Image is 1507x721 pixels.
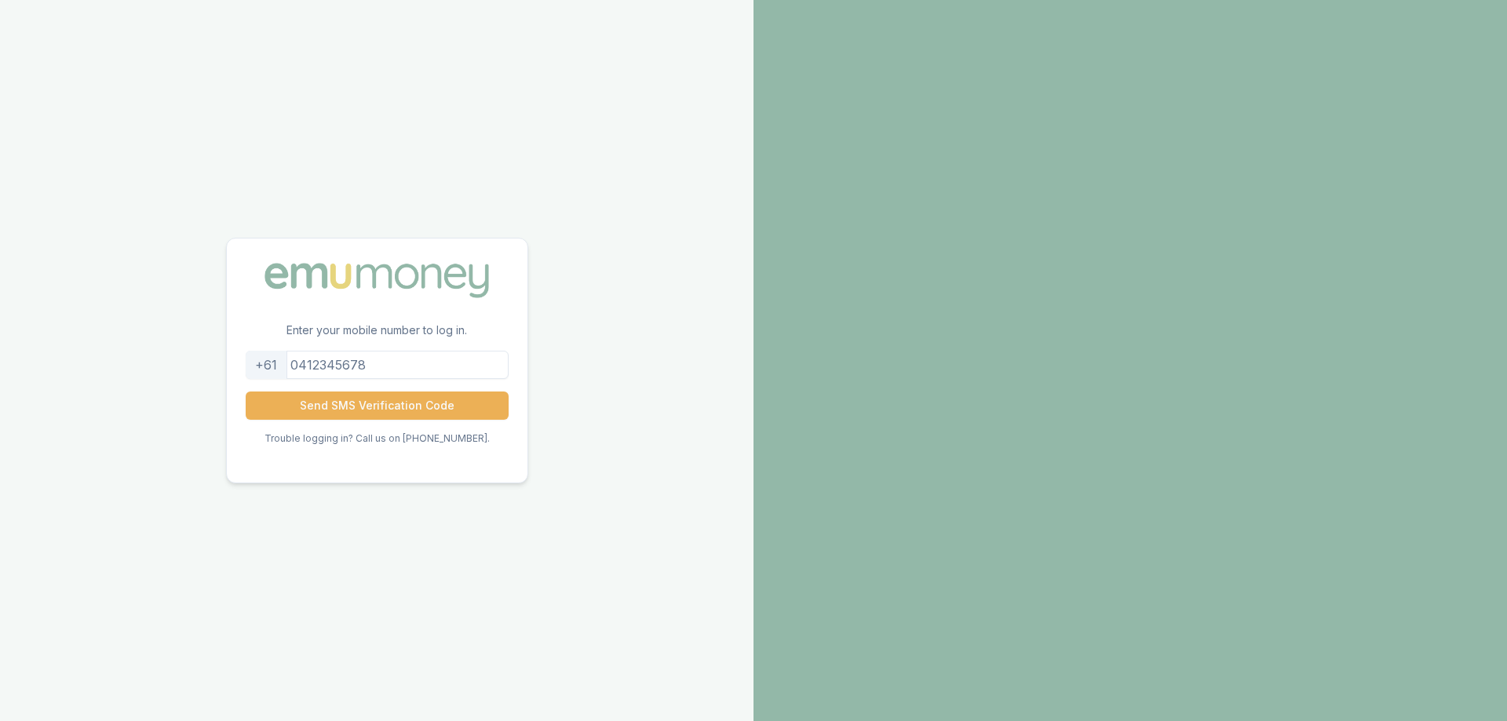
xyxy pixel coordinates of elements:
input: 0412345678 [246,351,509,379]
button: Send SMS Verification Code [246,391,509,420]
img: Emu Money [259,257,494,303]
div: +61 [246,351,287,379]
p: Trouble logging in? Call us on [PHONE_NUMBER]. [265,432,490,445]
p: Enter your mobile number to log in. [227,322,527,351]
